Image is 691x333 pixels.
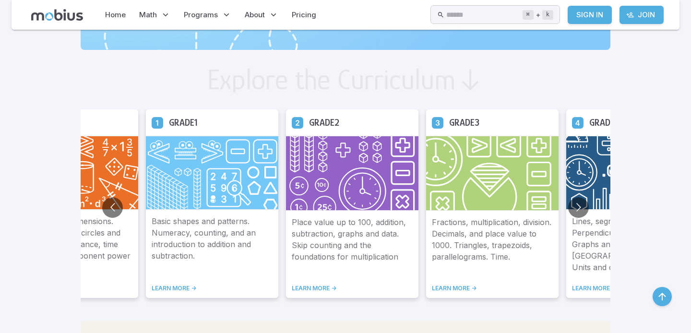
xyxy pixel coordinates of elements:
[572,117,584,128] a: Grade 4
[152,117,163,128] a: Grade 1
[432,285,553,292] a: LEARN MORE ->
[102,197,123,218] button: Go to previous slide
[146,136,278,210] img: Grade 1
[184,10,218,20] span: Programs
[620,6,664,24] a: Join
[102,4,129,26] a: Home
[568,197,589,218] button: Go to next slide
[289,4,319,26] a: Pricing
[207,65,456,94] h2: Explore the Curriculum
[292,117,303,128] a: Grade 2
[286,136,418,211] img: Grade 2
[523,10,534,20] kbd: ⌘
[568,6,612,24] a: Sign In
[589,115,620,130] h5: Grade 4
[152,215,273,273] p: Basic shapes and patterns. Numeracy, counting, and an introduction to addition and subtraction.
[292,216,413,273] p: Place value up to 100, addition, subtraction, graphs and data. Skip counting and the foundations ...
[449,115,479,130] h5: Grade 3
[432,117,443,128] a: Grade 3
[245,10,265,20] span: About
[542,10,553,20] kbd: k
[292,285,413,292] a: LEARN MORE ->
[139,10,157,20] span: Math
[152,285,273,292] a: LEARN MORE ->
[426,136,559,211] img: Grade 3
[523,9,553,21] div: +
[432,216,553,273] p: Fractions, multiplication, division. Decimals, and place value to 1000. Triangles, trapezoids, pa...
[309,115,339,130] h5: Grade 2
[169,115,198,130] h5: Grade 1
